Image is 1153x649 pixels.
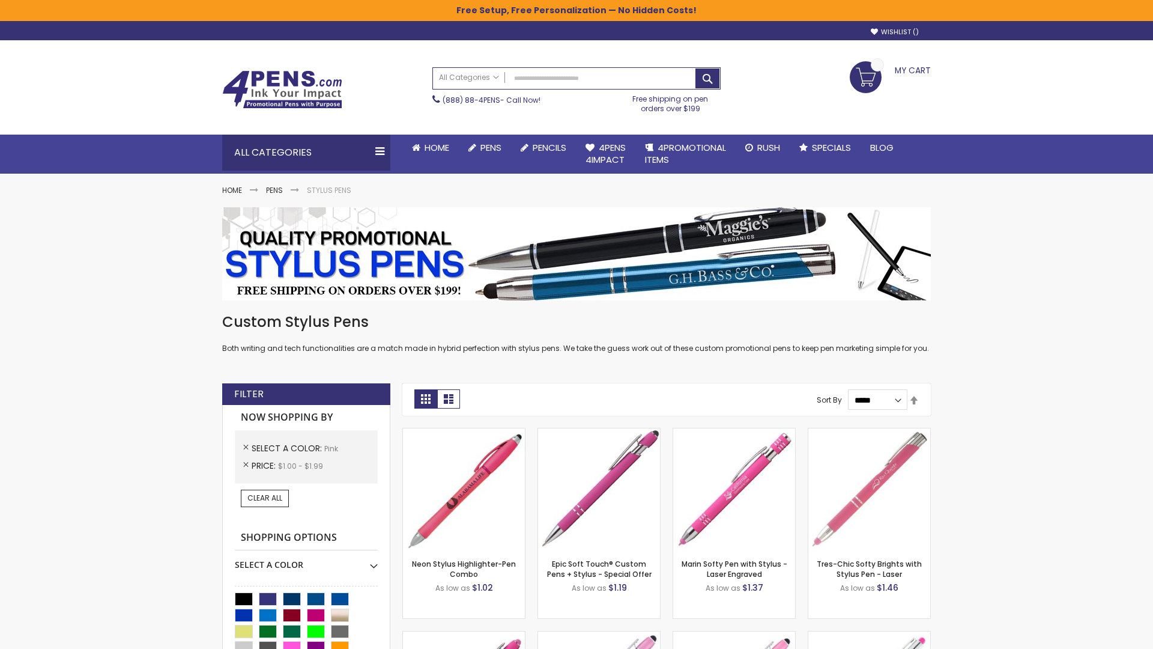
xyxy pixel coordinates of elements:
[538,428,660,550] img: 4P-MS8B-Pink
[576,135,635,174] a: 4Pens4impact
[235,525,378,551] strong: Shopping Options
[222,135,390,171] div: All Categories
[403,428,525,438] a: Neon Stylus Highlighter-Pen Combo-Pink
[443,95,540,105] span: - Call Now!
[222,312,931,332] h1: Custom Stylus Pens
[817,395,842,405] label: Sort By
[425,141,449,154] span: Home
[439,73,499,82] span: All Categories
[586,141,626,166] span: 4Pens 4impact
[443,95,500,105] a: (888) 88-4PENS
[547,559,652,579] a: Epic Soft Touch® Custom Pens + Stylus - Special Offer
[222,185,242,195] a: Home
[222,207,931,300] img: Stylus Pens
[403,631,525,641] a: Ellipse Softy Brights with Stylus Pen - Laser-Pink
[608,582,627,594] span: $1.19
[533,141,566,154] span: Pencils
[278,461,323,471] span: $1.00 - $1.99
[673,631,795,641] a: Ellipse Stylus Pen - ColorJet-Pink
[620,90,721,114] div: Free shipping on pen orders over $199
[635,135,736,174] a: 4PROMOTIONALITEMS
[402,135,459,161] a: Home
[757,141,780,154] span: Rush
[252,442,324,454] span: Select A Color
[435,583,470,593] span: As low as
[840,583,875,593] span: As low as
[222,312,931,354] div: Both writing and tech functionalities are a match made in hybrid perfection with stylus pens. We ...
[808,631,930,641] a: Tres-Chic Softy with Stylus Top Pen - ColorJet-Pink
[307,185,351,195] strong: Stylus Pens
[877,582,898,594] span: $1.46
[222,70,342,109] img: 4Pens Custom Pens and Promotional Products
[742,582,763,594] span: $1.37
[673,428,795,438] a: Marin Softy Pen with Stylus - Laser Engraved-Pink
[235,405,378,430] strong: Now Shopping by
[808,428,930,550] img: Tres-Chic Softy Brights with Stylus Pen - Laser-Pink
[234,388,264,401] strong: Filter
[682,559,787,579] a: Marin Softy Pen with Stylus - Laser Engraved
[433,68,505,88] a: All Categories
[706,583,740,593] span: As low as
[412,559,516,579] a: Neon Stylus Highlighter-Pen Combo
[790,135,861,161] a: Specials
[817,559,922,579] a: Tres-Chic Softy Brights with Stylus Pen - Laser
[538,631,660,641] a: Ellipse Stylus Pen - LaserMax-Pink
[645,141,726,166] span: 4PROMOTIONAL ITEMS
[808,428,930,438] a: Tres-Chic Softy Brights with Stylus Pen - Laser-Pink
[871,28,919,37] a: Wishlist
[480,141,501,154] span: Pens
[572,583,607,593] span: As low as
[472,582,493,594] span: $1.02
[235,550,378,571] div: Select A Color
[538,428,660,438] a: 4P-MS8B-Pink
[511,135,576,161] a: Pencils
[870,141,894,154] span: Blog
[673,428,795,550] img: Marin Softy Pen with Stylus - Laser Engraved-Pink
[266,185,283,195] a: Pens
[812,141,851,154] span: Specials
[247,493,282,503] span: Clear All
[252,460,278,472] span: Price
[459,135,511,161] a: Pens
[414,389,437,409] strong: Grid
[861,135,903,161] a: Blog
[241,490,289,507] a: Clear All
[324,443,338,454] span: Pink
[736,135,790,161] a: Rush
[403,428,525,550] img: Neon Stylus Highlighter-Pen Combo-Pink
